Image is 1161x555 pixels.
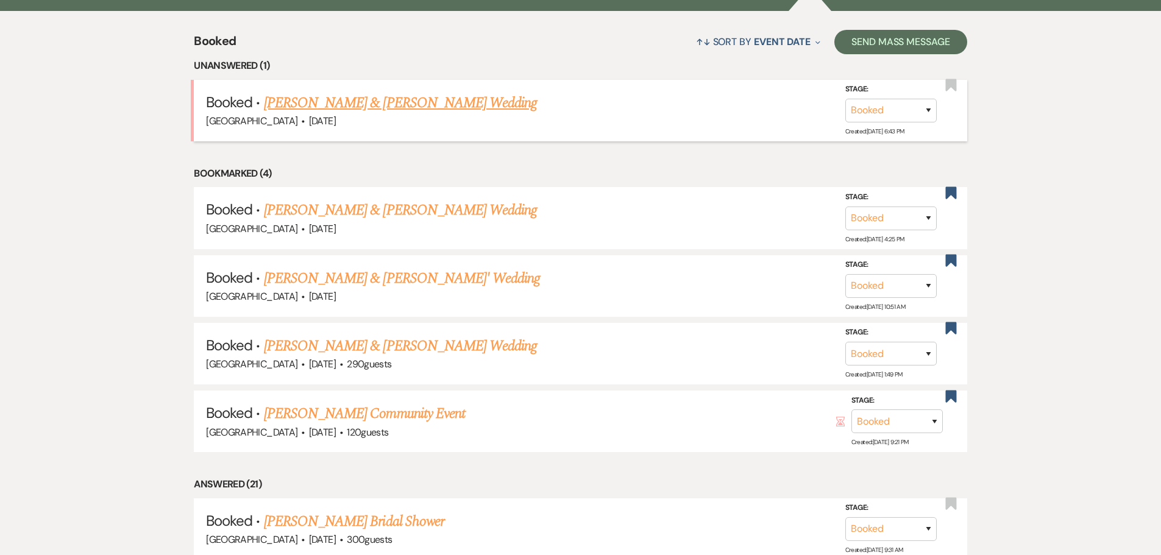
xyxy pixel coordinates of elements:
[206,358,297,370] span: [GEOGRAPHIC_DATA]
[845,326,937,339] label: Stage:
[347,358,391,370] span: 290 guests
[206,200,252,219] span: Booked
[845,127,904,135] span: Created: [DATE] 6:43 PM
[754,35,811,48] span: Event Date
[845,546,903,554] span: Created: [DATE] 9:31 AM
[696,35,711,48] span: ↑↓
[206,533,297,546] span: [GEOGRAPHIC_DATA]
[194,32,236,58] span: Booked
[309,290,336,303] span: [DATE]
[264,511,444,532] a: [PERSON_NAME] Bridal Shower
[851,394,943,408] label: Stage:
[347,426,388,439] span: 120 guests
[194,476,967,492] li: Answered (21)
[845,370,903,378] span: Created: [DATE] 1:49 PM
[264,267,541,289] a: [PERSON_NAME] & [PERSON_NAME]' Wedding
[309,426,336,439] span: [DATE]
[206,222,297,235] span: [GEOGRAPHIC_DATA]
[206,290,297,303] span: [GEOGRAPHIC_DATA]
[206,93,252,111] span: Booked
[691,26,825,58] button: Sort By Event Date
[206,336,252,355] span: Booked
[194,58,967,74] li: Unanswered (1)
[347,533,392,546] span: 300 guests
[309,115,336,127] span: [DATE]
[845,191,937,204] label: Stage:
[309,222,336,235] span: [DATE]
[834,30,967,54] button: Send Mass Message
[309,533,336,546] span: [DATE]
[264,199,537,221] a: [PERSON_NAME] & [PERSON_NAME] Wedding
[264,335,537,357] a: [PERSON_NAME] & [PERSON_NAME] Wedding
[845,235,904,243] span: Created: [DATE] 4:25 PM
[845,258,937,272] label: Stage:
[845,83,937,96] label: Stage:
[206,426,297,439] span: [GEOGRAPHIC_DATA]
[206,403,252,422] span: Booked
[264,403,465,425] a: [PERSON_NAME] Community Event
[206,115,297,127] span: [GEOGRAPHIC_DATA]
[194,166,967,182] li: Bookmarked (4)
[851,438,909,446] span: Created: [DATE] 9:21 PM
[206,511,252,530] span: Booked
[309,358,336,370] span: [DATE]
[845,303,905,311] span: Created: [DATE] 10:51 AM
[845,501,937,515] label: Stage:
[264,92,537,114] a: [PERSON_NAME] & [PERSON_NAME] Wedding
[206,268,252,287] span: Booked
